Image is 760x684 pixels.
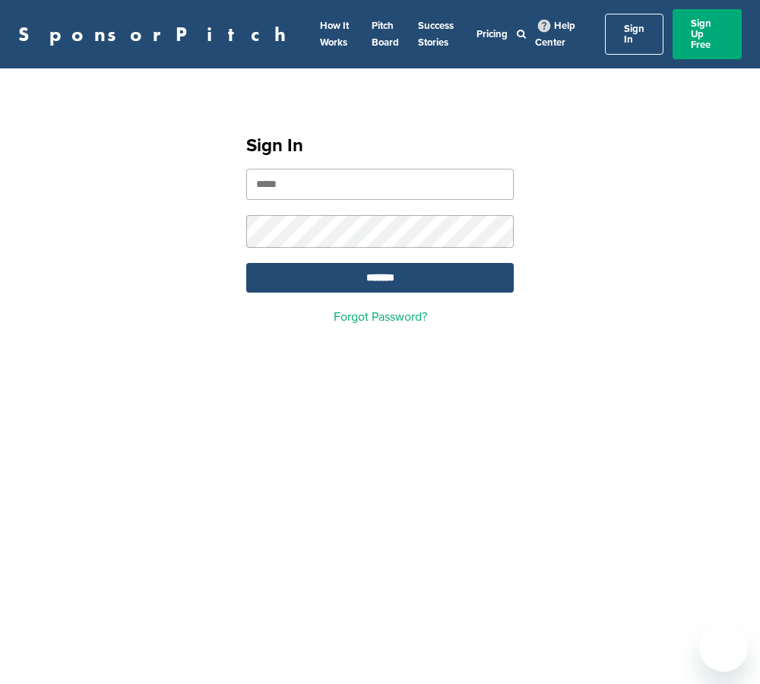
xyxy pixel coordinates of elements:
a: Forgot Password? [334,309,427,325]
a: Sign In [605,14,663,55]
a: Pricing [477,28,508,40]
a: Sign Up Free [673,9,742,59]
a: Pitch Board [372,20,399,49]
a: SponsorPitch [18,24,296,44]
a: How It Works [320,20,349,49]
h1: Sign In [246,132,514,160]
a: Success Stories [418,20,454,49]
a: Help Center [535,17,575,52]
iframe: Button to launch messaging window [699,623,748,672]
